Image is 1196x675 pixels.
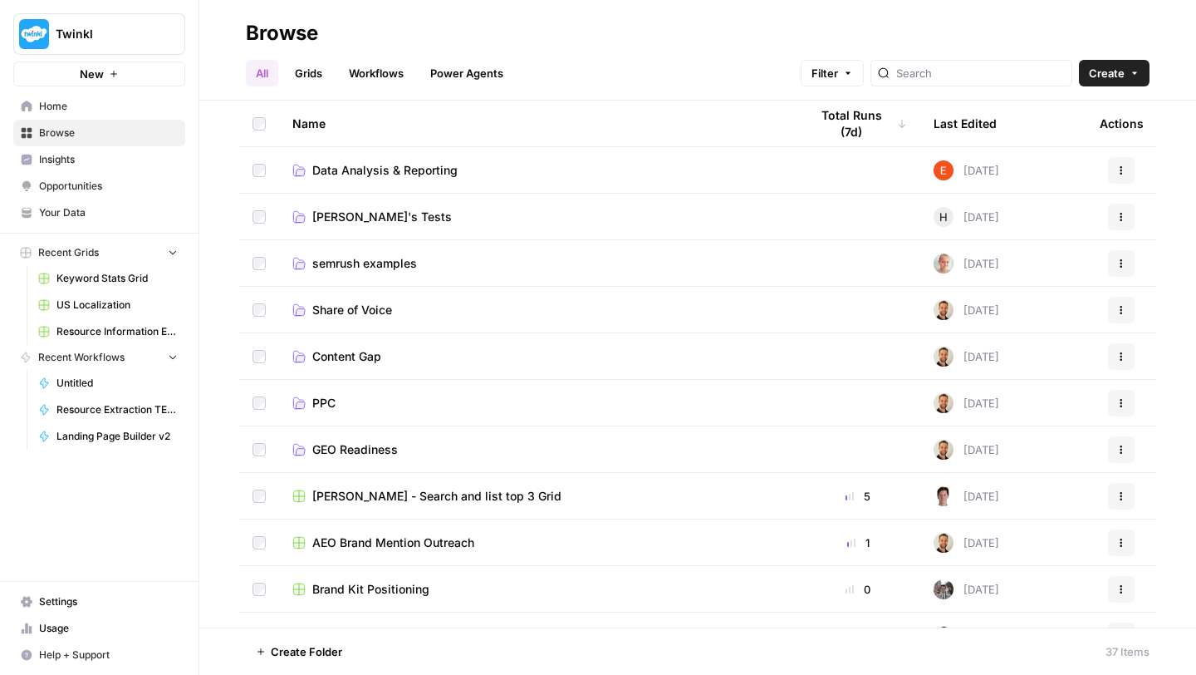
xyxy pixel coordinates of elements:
[1089,65,1125,81] span: Create
[292,581,782,598] a: Brand Kit Positioning
[285,60,332,86] a: Grids
[13,200,185,226] a: Your Data
[39,179,178,194] span: Opportunities
[809,628,907,644] div: 0
[934,533,953,553] img: ggqkytmprpadj6gr8422u7b6ymfp
[31,265,185,292] a: Keyword Stats Grid
[312,395,336,411] span: PPC
[934,254,953,273] img: tzy1lhuh9vjkl60ica9oz7c44fpn
[246,60,278,86] a: All
[31,318,185,345] a: Resource Information Extraction and Descriptions
[13,173,185,200] a: Opportunities
[312,255,417,272] span: semrush examples
[38,350,125,365] span: Recent Workflows
[934,160,999,180] div: [DATE]
[939,209,948,225] span: H
[31,397,185,423] a: Resource Extraction TEST
[31,292,185,318] a: US Localization
[19,19,49,49] img: Twinkl Logo
[934,579,999,599] div: [DATE]
[13,589,185,615] a: Settings
[31,370,185,397] a: Untitled
[56,429,178,444] span: Landing Page Builder v2
[312,162,458,179] span: Data Analysis & Reporting
[292,628,782,644] a: TpT Resource Comparison
[292,302,782,318] a: Share of Voice
[312,535,474,551] span: AEO Brand Mention Outreach
[934,300,953,320] img: ggqkytmprpadj6gr8422u7b6ymfp
[312,209,452,225] span: [PERSON_NAME]'s Tests
[56,376,178,391] span: Untitled
[934,626,953,646] img: ggqkytmprpadj6gr8422u7b6ymfp
[934,160,953,180] img: 8y9pl6iujm21he1dbx14kgzmrglr
[271,643,342,660] span: Create Folder
[420,60,513,86] a: Power Agents
[292,535,782,551] a: AEO Brand Mention Outreach
[292,348,782,365] a: Content Gap
[39,99,178,114] span: Home
[292,395,782,411] a: PPC
[312,302,392,318] span: Share of Voice
[31,423,185,450] a: Landing Page Builder v2
[934,486,999,506] div: [DATE]
[39,205,178,220] span: Your Data
[934,626,999,646] div: [DATE]
[934,393,999,413] div: [DATE]
[38,245,99,260] span: Recent Grids
[934,486,953,506] img: 5fjcwz9j96yb8k4p8fxbxtl1nran
[56,26,156,42] span: Twinkl
[312,441,398,458] span: GEO Readiness
[80,66,104,82] span: New
[934,300,999,320] div: [DATE]
[809,535,907,551] div: 1
[13,240,185,265] button: Recent Grids
[934,533,999,553] div: [DATE]
[292,162,782,179] a: Data Analysis & Reporting
[312,348,381,365] span: Content Gap
[292,488,782,505] a: [PERSON_NAME] - Search and list top 3 Grid
[39,621,178,636] span: Usage
[1100,101,1144,146] div: Actions
[1079,60,1149,86] button: Create
[809,101,907,146] div: Total Runs (7d)
[39,594,178,609] span: Settings
[13,120,185,146] a: Browse
[13,345,185,370] button: Recent Workflows
[312,628,458,644] span: TpT Resource Comparison
[934,579,953,599] img: a2mlt6f1nb2jhzcjxsuraj5rj4vi
[246,638,352,665] button: Create Folder
[39,126,178,140] span: Browse
[934,101,997,146] div: Last Edited
[934,254,999,273] div: [DATE]
[13,62,185,86] button: New
[246,20,318,47] div: Browse
[56,324,178,339] span: Resource Information Extraction and Descriptions
[13,146,185,173] a: Insights
[292,441,782,458] a: GEO Readiness
[934,207,999,227] div: [DATE]
[56,271,178,286] span: Keyword Stats Grid
[292,209,782,225] a: [PERSON_NAME]'s Tests
[934,347,953,367] img: ggqkytmprpadj6gr8422u7b6ymfp
[39,648,178,663] span: Help + Support
[13,13,185,55] button: Workspace: Twinkl
[1105,643,1149,660] div: 37 Items
[809,488,907,505] div: 5
[934,393,953,413] img: ggqkytmprpadj6gr8422u7b6ymfp
[809,581,907,598] div: 0
[339,60,414,86] a: Workflows
[934,440,953,460] img: ggqkytmprpadj6gr8422u7b6ymfp
[896,65,1065,81] input: Search
[13,615,185,642] a: Usage
[13,93,185,120] a: Home
[13,642,185,668] button: Help + Support
[934,440,999,460] div: [DATE]
[56,402,178,417] span: Resource Extraction TEST
[811,65,838,81] span: Filter
[292,101,782,146] div: Name
[801,60,864,86] button: Filter
[312,581,429,598] span: Brand Kit Positioning
[56,298,178,313] span: US Localization
[39,152,178,167] span: Insights
[292,255,782,272] a: semrush examples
